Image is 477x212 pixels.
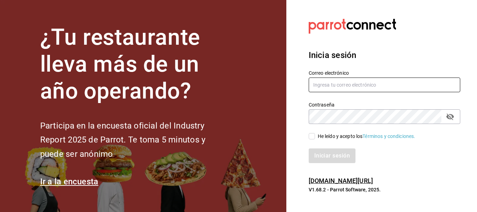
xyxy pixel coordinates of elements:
label: Correo electrónico [309,71,460,75]
h3: Inicia sesión [309,49,460,61]
a: [DOMAIN_NAME][URL] [309,177,373,184]
h1: ¿Tu restaurante lleva más de un año operando? [40,24,229,104]
input: Ingresa tu correo electrónico [309,78,460,92]
a: Términos y condiciones. [362,133,415,139]
label: Contraseña [309,102,460,107]
h2: Participa en la encuesta oficial del Industry Report 2025 de Parrot. Te toma 5 minutos y puede se... [40,119,229,161]
a: Ir a la encuesta [40,177,98,187]
div: He leído y acepto los [318,133,416,140]
button: passwordField [444,111,456,123]
p: V1.68.2 - Parrot Software, 2025. [309,186,460,193]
